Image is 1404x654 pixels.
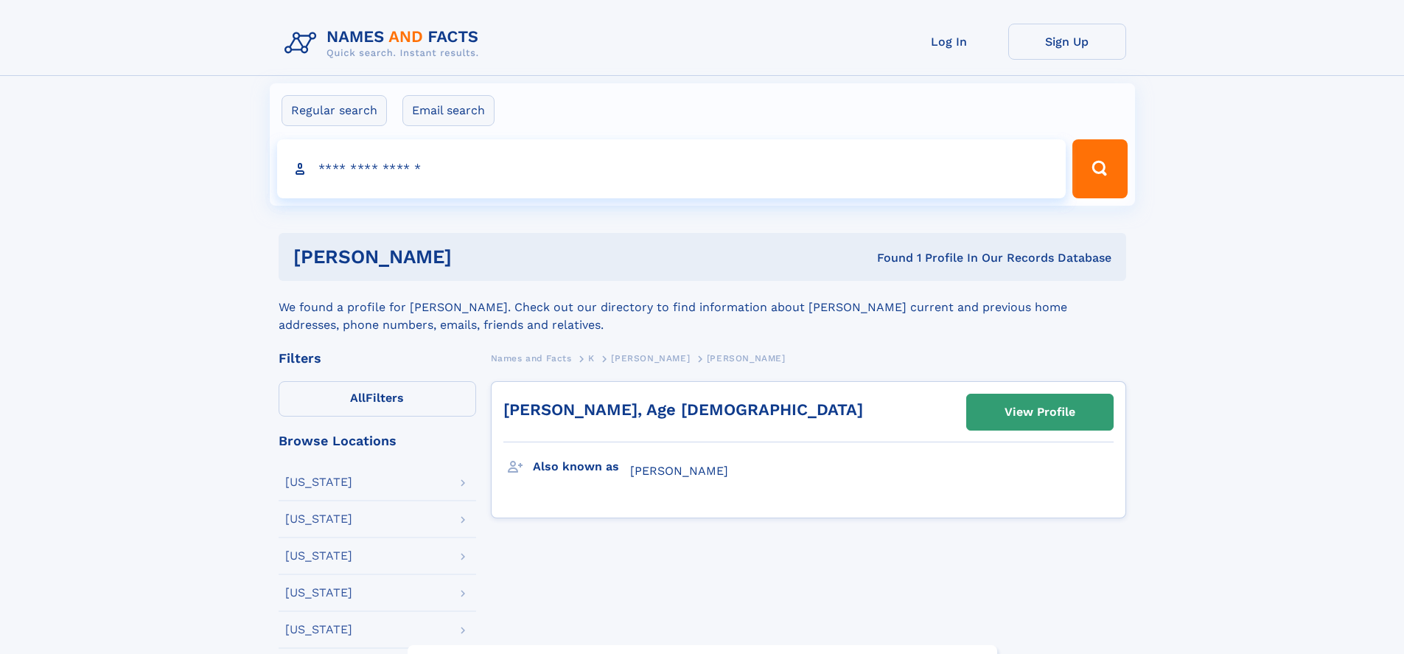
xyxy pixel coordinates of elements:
div: [US_STATE] [285,587,352,599]
div: Filters [279,352,476,365]
h3: Also known as [533,454,630,479]
a: Names and Facts [491,349,572,367]
div: [US_STATE] [285,513,352,525]
label: Regular search [282,95,387,126]
button: Search Button [1072,139,1127,198]
h1: [PERSON_NAME] [293,248,665,266]
div: [US_STATE] [285,624,352,636]
a: Log In [890,24,1008,60]
label: Filters [279,381,476,417]
div: We found a profile for [PERSON_NAME]. Check out our directory to find information about [PERSON_N... [279,281,1126,334]
a: [PERSON_NAME], Age [DEMOGRAPHIC_DATA] [503,400,863,419]
div: [US_STATE] [285,550,352,562]
span: [PERSON_NAME] [611,353,690,363]
div: View Profile [1005,395,1075,429]
img: Logo Names and Facts [279,24,491,63]
div: Browse Locations [279,434,476,448]
label: Email search [402,95,495,126]
span: All [350,391,366,405]
span: K [588,353,595,363]
a: View Profile [967,394,1113,430]
div: Found 1 Profile In Our Records Database [664,250,1111,266]
a: K [588,349,595,367]
input: search input [277,139,1066,198]
a: Sign Up [1008,24,1126,60]
a: [PERSON_NAME] [611,349,690,367]
span: [PERSON_NAME] [707,353,786,363]
span: [PERSON_NAME] [630,464,728,478]
div: [US_STATE] [285,476,352,488]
